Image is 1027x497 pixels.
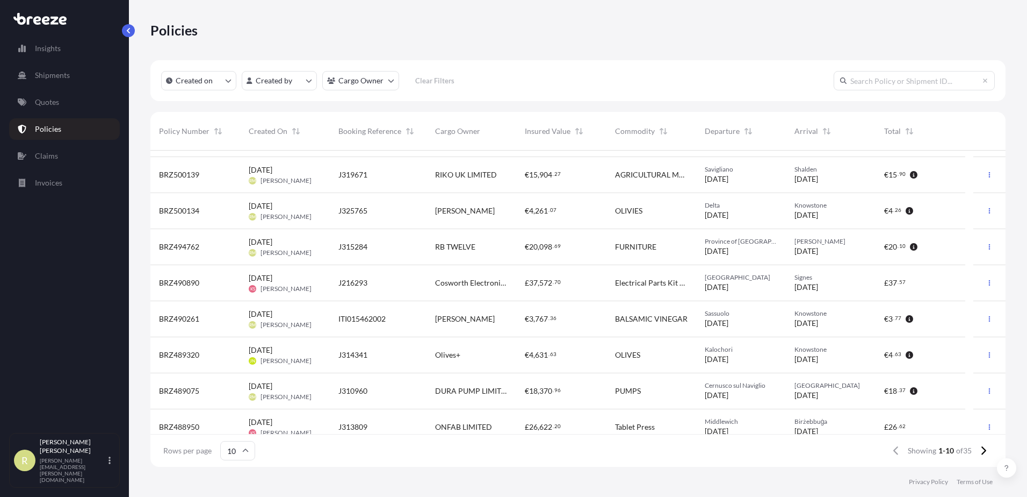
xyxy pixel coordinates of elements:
[705,246,728,257] span: [DATE]
[550,316,556,320] span: 36
[338,422,367,432] span: J313809
[290,125,302,138] button: Sort
[794,282,818,293] span: [DATE]
[35,124,61,134] p: Policies
[539,423,552,431] span: 622
[553,172,554,176] span: .
[529,387,538,395] span: 18
[35,70,70,81] p: Shipments
[893,352,894,356] span: .
[884,315,888,323] span: €
[533,207,535,215] span: ,
[525,351,529,359] span: €
[957,478,993,486] p: Terms of Use
[794,390,818,401] span: [DATE]
[35,43,61,54] p: Insights
[794,126,818,137] span: Arrival
[705,237,777,246] span: Province of [GEOGRAPHIC_DATA]
[884,171,888,179] span: €
[529,171,538,179] span: 15
[261,285,312,293] span: [PERSON_NAME]
[338,314,386,324] span: ITI015462002
[249,165,272,175] span: [DATE]
[249,309,272,319] span: [DATE]
[525,126,570,137] span: Insured Value
[538,171,539,179] span: ,
[535,207,548,215] span: 261
[834,71,995,90] input: Search Policy or Shipment ID...
[794,165,867,174] span: Shalden
[403,125,416,138] button: Sort
[538,423,539,431] span: ,
[888,423,897,431] span: 26
[539,171,552,179] span: 904
[794,426,818,437] span: [DATE]
[159,314,199,324] span: BRZ490261
[884,126,901,137] span: Total
[705,282,728,293] span: [DATE]
[261,429,312,437] span: [PERSON_NAME]
[884,207,888,215] span: €
[533,351,535,359] span: ,
[159,350,199,360] span: BRZ489320
[435,422,492,432] span: ONFAB LIMITED
[554,388,561,392] span: 96
[435,314,495,324] span: [PERSON_NAME]
[898,280,899,284] span: .
[705,381,777,390] span: Cernusco sul Naviglio
[794,174,818,184] span: [DATE]
[615,314,688,324] span: BALSAMIC VINEGAR
[525,315,529,323] span: €
[242,71,317,90] button: createdBy Filter options
[794,381,867,390] span: [GEOGRAPHIC_DATA]
[535,315,548,323] span: 767
[159,169,199,180] span: BRZ500139
[529,423,538,431] span: 26
[435,169,497,180] span: RIKO UK LIMITED
[820,125,833,138] button: Sort
[249,175,256,186] span: RM
[525,171,529,179] span: €
[261,321,312,329] span: [PERSON_NAME]
[338,350,367,360] span: J314341
[161,71,236,90] button: createdOn Filter options
[895,208,901,212] span: 26
[888,243,897,251] span: 20
[554,172,561,176] span: 27
[908,445,936,456] span: Showing
[705,201,777,210] span: Delta
[898,424,899,428] span: .
[615,422,655,432] span: Tablet Press
[548,208,549,212] span: .
[525,207,529,215] span: €
[884,351,888,359] span: €
[909,478,948,486] p: Privacy Policy
[956,445,972,456] span: of 35
[794,246,818,257] span: [DATE]
[21,455,28,466] span: R
[150,22,198,39] p: Policies
[249,345,272,356] span: [DATE]
[888,315,893,323] span: 3
[895,316,901,320] span: 77
[250,356,255,366] span: JN
[794,201,867,210] span: Knowstone
[898,388,899,392] span: .
[529,243,538,251] span: 20
[899,280,906,284] span: 57
[250,283,255,294] span: KS
[35,97,59,108] p: Quotes
[525,243,529,251] span: €
[249,201,272,211] span: [DATE]
[40,438,106,455] p: [PERSON_NAME] [PERSON_NAME]
[435,386,508,396] span: DURA PUMP LIMITED
[899,172,906,176] span: 90
[163,445,212,456] span: Rows per page
[554,424,561,428] span: 20
[888,279,897,287] span: 37
[553,388,554,392] span: .
[884,243,888,251] span: €
[338,386,367,396] span: J310960
[529,279,538,287] span: 37
[261,248,312,257] span: [PERSON_NAME]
